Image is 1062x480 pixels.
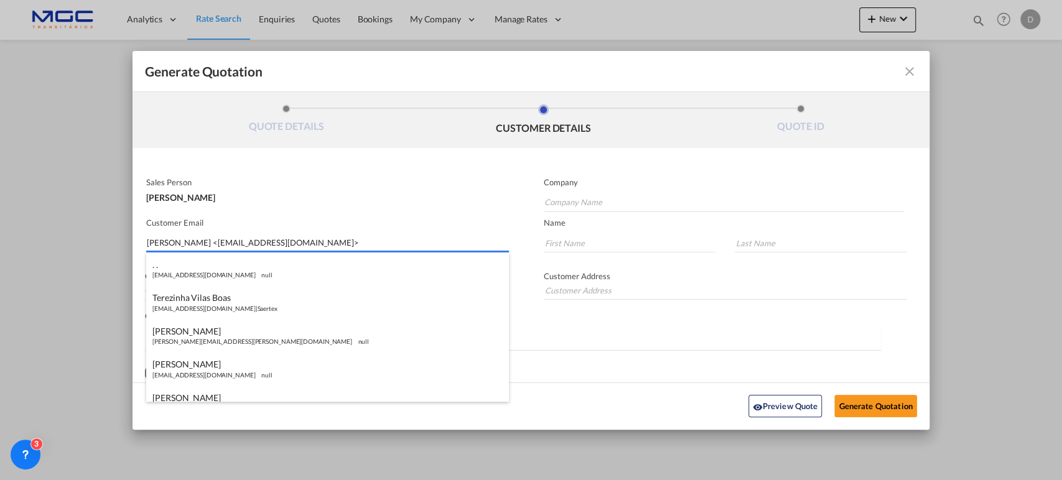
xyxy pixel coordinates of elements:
input: Last Name [735,234,906,252]
md-icon: icon-close fg-AAA8AD cursor m-0 [902,64,917,79]
md-checkbox: Checkbox No Ink [145,367,293,379]
md-icon: icon-eye [753,402,763,412]
p: CC Emails [145,311,880,321]
li: CUSTOMER DETAILS [415,104,672,138]
li: QUOTE ID [672,104,929,138]
span: Generate Quotation [145,63,262,80]
div: [PERSON_NAME] [146,187,506,202]
input: Contact Number [145,281,506,300]
li: QUOTE DETAILS [157,104,414,138]
button: icon-eyePreview Quote [748,395,822,417]
input: First Name [544,234,715,252]
input: Company Name [544,193,905,212]
p: Contact [145,271,506,281]
md-dialog: Generate QuotationQUOTE ... [133,51,929,430]
p: Customer Email [146,218,509,228]
span: Customer Address [544,271,610,281]
p: Sales Person [146,177,506,187]
input: Customer Address [544,281,906,300]
button: Generate Quotation [834,395,916,417]
p: Name [544,218,929,228]
p: Company [544,177,905,187]
md-chips-wrap: Chips container. Enter the text area, then type text, and press enter to add a chip. [145,326,880,350]
input: Search by Customer Name/Email Id/Company [147,234,509,252]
